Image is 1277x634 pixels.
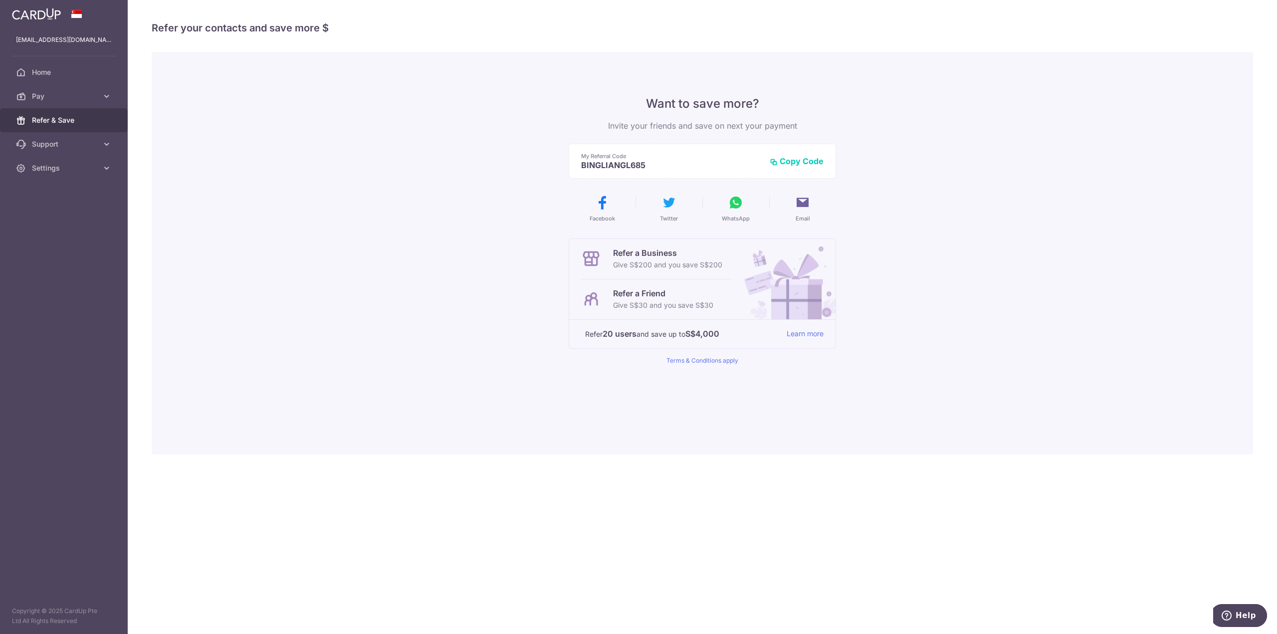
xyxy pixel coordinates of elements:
[613,247,722,259] p: Refer a Business
[32,67,98,77] span: Home
[581,152,762,160] p: My Referral Code
[152,20,1253,36] h4: Refer your contacts and save more $
[660,214,678,222] span: Twitter
[32,139,98,149] span: Support
[613,299,713,311] p: Give S$30 and you save S$30
[787,328,824,340] a: Learn more
[581,160,762,170] p: BINGLIANGL685
[770,156,824,166] button: Copy Code
[12,8,61,20] img: CardUp
[569,96,836,112] p: Want to save more?
[22,7,43,16] span: Help
[603,328,637,340] strong: 20 users
[613,259,722,271] p: Give S$200 and you save S$200
[590,214,615,222] span: Facebook
[666,357,738,364] a: Terms & Conditions apply
[16,35,112,45] p: [EMAIL_ADDRESS][DOMAIN_NAME]
[585,328,779,340] p: Refer and save up to
[569,120,836,132] p: Invite your friends and save on next your payment
[1213,604,1267,629] iframe: Opens a widget where you can find more information
[573,195,632,222] button: Facebook
[722,214,750,222] span: WhatsApp
[32,163,98,173] span: Settings
[32,91,98,101] span: Pay
[613,287,713,299] p: Refer a Friend
[796,214,810,222] span: Email
[706,195,765,222] button: WhatsApp
[685,328,719,340] strong: S$4,000
[735,239,836,319] img: Refer
[639,195,698,222] button: Twitter
[773,195,832,222] button: Email
[32,115,98,125] span: Refer & Save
